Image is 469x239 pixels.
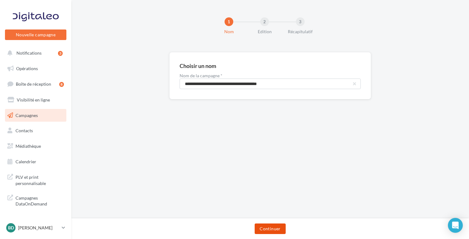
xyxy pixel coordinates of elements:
button: Notifications 3 [4,47,65,60]
span: Médiathèque [16,143,41,149]
div: Nom [209,29,249,35]
button: Nouvelle campagne [5,29,66,40]
span: Calendrier [16,159,36,164]
div: 2 [260,17,269,26]
a: Calendrier [4,155,68,168]
span: Notifications [16,50,42,56]
span: Campagnes [16,112,38,118]
label: Nom de la campagne * [180,74,361,78]
span: Opérations [16,66,38,71]
span: Campagnes DataOnDemand [16,194,64,207]
a: Campagnes [4,109,68,122]
span: Visibilité en ligne [17,97,50,102]
a: BD [PERSON_NAME] [5,222,66,234]
div: Edition [245,29,284,35]
p: [PERSON_NAME] [18,225,59,231]
span: Boîte de réception [16,81,51,87]
a: Campagnes DataOnDemand [4,191,68,210]
a: Médiathèque [4,140,68,153]
div: Récapitulatif [280,29,320,35]
div: 3 [296,17,305,26]
a: Opérations [4,62,68,75]
span: PLV et print personnalisable [16,173,64,186]
div: 1 [225,17,233,26]
a: Contacts [4,124,68,137]
div: 8 [59,82,64,87]
a: Boîte de réception8 [4,77,68,91]
button: Continuer [255,223,285,234]
a: PLV et print personnalisable [4,170,68,189]
span: BD [8,225,14,231]
span: Contacts [16,128,33,133]
a: Visibilité en ligne [4,93,68,106]
div: Open Intercom Messenger [448,218,463,233]
div: Choisir un nom [180,63,216,69]
div: 3 [58,51,63,56]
